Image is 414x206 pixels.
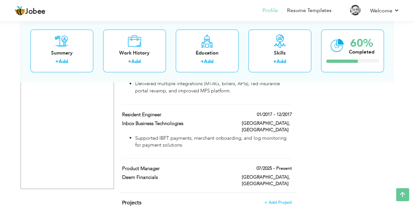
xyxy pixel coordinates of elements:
label: Resident Engineer [122,111,232,118]
a: Add [277,58,286,65]
label: + [128,58,131,65]
li: Delivered multiple integrations (MTAG, billers, APIs), led insurance portal revamp, and improved ... [135,80,292,94]
li: Supported IBFT payments, merchant onboarding, and log monitoring for payment solutions. [135,135,292,149]
a: Add [204,58,213,65]
label: Deem Financials [122,174,232,181]
label: 07/2025 - Present [257,165,292,171]
div: Summary [36,50,88,56]
div: 60% [349,38,374,49]
div: Education [181,50,233,56]
a: Add [131,58,141,65]
label: [GEOGRAPHIC_DATA], [GEOGRAPHIC_DATA] [242,174,292,187]
label: [GEOGRAPHIC_DATA], [GEOGRAPHIC_DATA] [242,120,292,133]
a: Profile [262,7,278,14]
label: + [273,58,277,65]
span: Projects [122,199,141,206]
img: Profile Img [350,5,360,15]
a: Add [59,58,68,65]
a: Jobee [15,6,45,16]
span: + Add Project [264,200,292,204]
img: jobee.io [15,6,25,16]
label: 01/2017 - 12/2017 [257,111,292,118]
div: Skills [254,50,306,56]
label: Product Manager [122,165,232,172]
div: Completed [349,49,374,55]
span: Jobee [25,8,45,15]
a: Welcome [370,7,399,15]
label: + [55,58,59,65]
div: Work History [108,50,161,56]
h4: This helps to highlight the project, tools and skills you have worked on. [122,199,292,206]
label: + [201,58,204,65]
label: Inbox Business Technologies [122,120,232,127]
a: Resume Templates [287,7,332,14]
